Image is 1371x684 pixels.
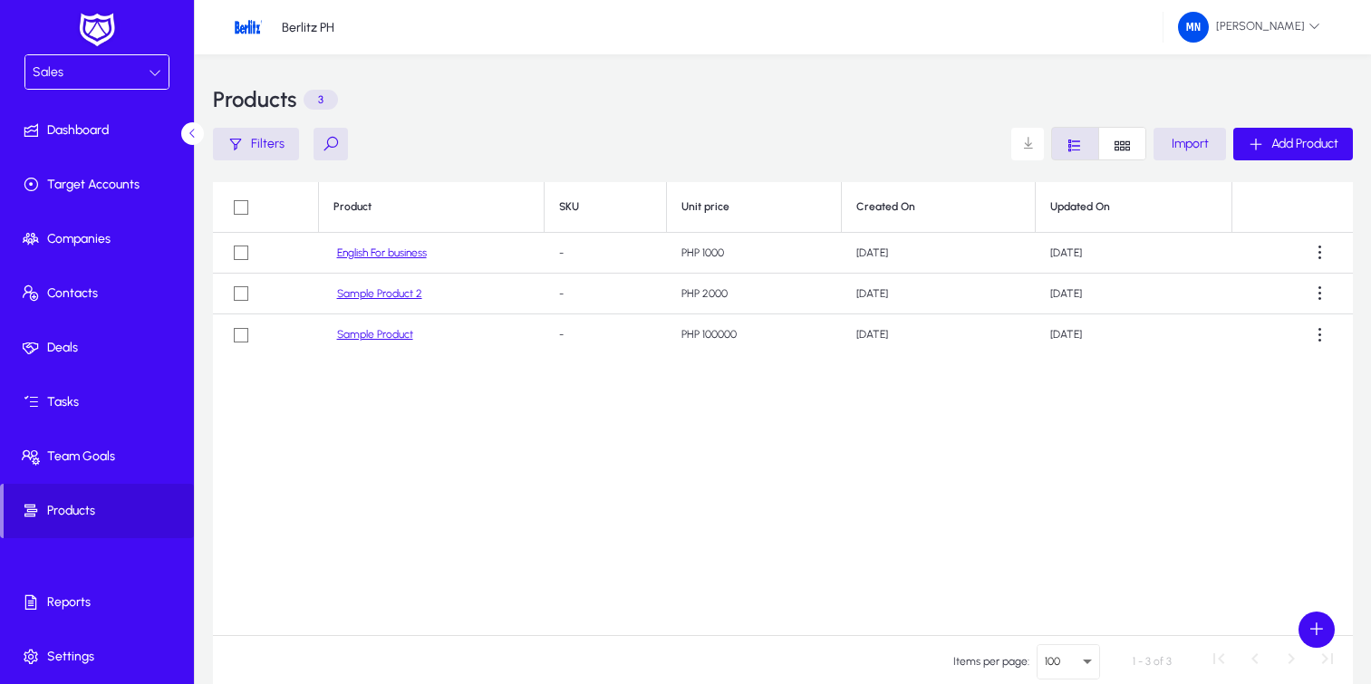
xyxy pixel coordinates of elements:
a: Dashboard [4,103,198,158]
span: Add Product [1271,136,1338,151]
div: Product [333,200,530,214]
span: Dashboard [4,121,198,140]
img: white-logo.png [74,11,120,49]
span: Companies [4,230,198,248]
td: - [545,233,667,274]
a: Contacts [4,266,198,321]
div: SKU [559,200,652,214]
span: Settings [4,648,198,666]
button: [PERSON_NAME] [1163,11,1335,43]
img: 243.png [1178,12,1209,43]
div: Updated On [1050,200,1216,214]
div: Unit price [681,200,729,214]
td: [DATE] [842,274,1037,314]
td: [DATE] [1036,314,1231,355]
a: Reports [4,575,198,630]
button: Filters [213,128,299,160]
a: Companies [4,212,198,266]
a: Team Goals [4,429,198,484]
span: Target Accounts [4,176,198,194]
div: Unit price [681,200,825,214]
a: Settings [4,630,198,684]
button: Add Product [1233,128,1353,160]
span: Deals [4,339,198,357]
span: 100 [1045,655,1060,668]
td: [DATE] [1036,233,1231,274]
mat-button-toggle-group: Font Style [1051,127,1146,160]
span: Tasks [4,393,198,411]
span: Team Goals [4,448,198,466]
a: Tasks [4,375,198,429]
span: Import [1172,136,1209,151]
span: Products [4,502,194,520]
td: [DATE] [842,314,1037,355]
span: Reports [4,593,198,612]
div: Items per page: [953,652,1029,670]
td: PHP 2000 [667,274,841,314]
div: Product [333,200,372,214]
p: Berlitz PH [282,20,334,35]
td: [DATE] [1036,274,1231,314]
span: [PERSON_NAME] [1178,12,1320,43]
span: Contacts [4,284,198,303]
a: Sample Product [337,328,413,342]
a: English For business [337,246,427,260]
a: Deals [4,321,198,375]
td: PHP 1000 [667,233,841,274]
a: Target Accounts [4,158,198,212]
td: - [545,274,667,314]
td: - [545,314,667,355]
span: Sales [33,64,63,80]
div: Updated On [1050,200,1110,214]
a: Sample Product 2 [337,287,422,301]
div: Created On [856,200,1021,214]
h3: Products [213,89,296,111]
span: Filters [251,136,285,151]
div: SKU [559,200,579,214]
p: 3 [304,90,338,110]
div: 1 - 3 of 3 [1133,652,1172,670]
img: 28.png [231,10,266,44]
button: Import [1154,128,1226,160]
div: Created On [856,200,915,214]
td: [DATE] [842,233,1037,274]
td: PHP 100000 [667,314,841,355]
